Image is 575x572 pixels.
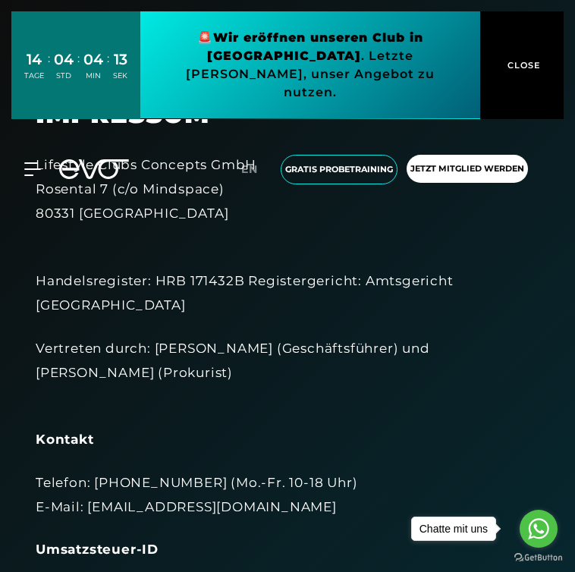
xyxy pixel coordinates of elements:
[107,50,109,90] div: :
[54,71,74,81] div: STD
[36,244,539,318] div: Handelsregister: HRB 171432B Registergericht: Amtsgericht [GEOGRAPHIC_DATA]
[402,155,533,184] a: Jetzt Mitglied werden
[241,161,267,178] a: en
[54,49,74,71] div: 04
[48,50,50,90] div: :
[83,71,103,81] div: MIN
[36,432,94,447] strong: Kontakt
[514,553,563,561] a: Go to GetButton.io website
[83,49,103,71] div: 04
[36,542,159,557] strong: Umsatzsteuer-ID
[410,162,524,175] span: Jetzt Mitglied werden
[285,163,393,176] span: Gratis Probetraining
[24,71,44,81] div: TAGE
[412,517,495,540] div: Chatte mit uns
[276,155,402,184] a: Gratis Probetraining
[504,58,541,72] span: CLOSE
[36,336,539,410] div: Vertreten durch: [PERSON_NAME] (Geschäftsführer) und [PERSON_NAME] (Prokurist)
[241,162,258,176] span: en
[77,50,80,90] div: :
[24,49,44,71] div: 14
[480,11,564,119] button: CLOSE
[411,517,496,541] a: Chatte mit uns
[113,71,127,81] div: SEK
[520,510,558,548] a: Go to whatsapp
[113,49,127,71] div: 13
[36,470,539,520] div: Telefon: [PHONE_NUMBER] (Mo.-Fr. 10-18 Uhr) E-Mail: [EMAIL_ADDRESS][DOMAIN_NAME]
